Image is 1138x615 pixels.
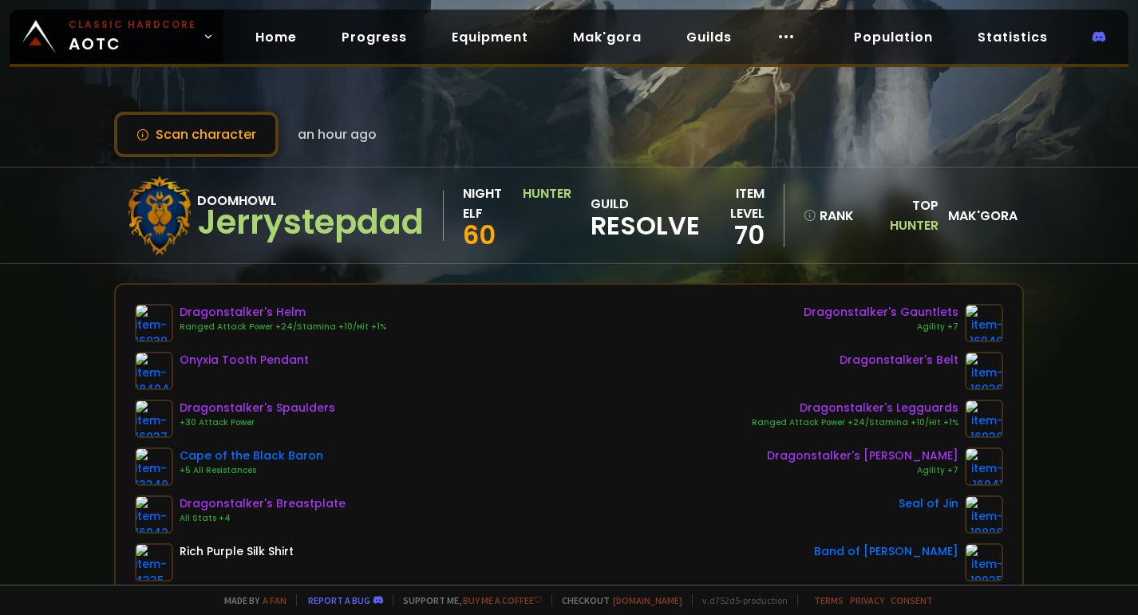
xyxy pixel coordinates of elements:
[700,183,765,223] div: item level
[899,495,958,512] div: Seal of Jin
[180,512,346,525] div: All Stats +4
[613,594,682,606] a: [DOMAIN_NAME]
[965,495,1003,534] img: item-19898
[135,352,173,390] img: item-18404
[692,594,788,606] span: v. d752d5 - production
[114,112,279,157] button: Scan character
[804,304,958,321] div: Dragonstalker's Gauntlets
[850,594,884,606] a: Privacy
[674,21,745,53] a: Guilds
[767,447,958,464] div: Dragonstalker's [PERSON_NAME]
[180,321,386,333] div: Ranged Attack Power +24/Stamina +10/Hit +1%
[439,21,541,53] a: Equipment
[263,594,286,606] a: a fan
[463,183,519,223] div: Night Elf
[863,195,939,235] div: Top
[463,594,542,606] a: Buy me a coffee
[197,211,424,235] div: Jerrystepdad
[135,543,173,581] img: item-4335
[591,194,700,238] div: guild
[180,352,309,369] div: Onyxia Tooth Pendant
[180,447,323,464] div: Cape of the Black Baron
[298,124,377,144] span: an hour ago
[965,304,1003,342] img: item-16940
[180,400,335,416] div: Dragonstalker's Spaulders
[965,447,1003,486] img: item-16941
[891,594,933,606] a: Consent
[180,416,335,429] div: +30 Attack Power
[180,304,386,321] div: Dragonstalker's Helm
[965,543,1003,581] img: item-19925
[308,594,370,606] a: Report a bug
[804,321,958,333] div: Agility +7
[135,400,173,438] img: item-16937
[135,447,173,486] img: item-13340
[197,191,424,211] div: Doomhowl
[767,464,958,477] div: Agility +7
[69,18,196,32] small: Classic Hardcore
[965,352,1003,390] img: item-16936
[804,206,853,226] div: rank
[841,21,946,53] a: Population
[890,216,938,235] span: Hunter
[135,304,173,342] img: item-16939
[752,416,958,429] div: Ranged Attack Power +24/Stamina +10/Hit +1%
[180,543,294,560] div: Rich Purple Silk Shirt
[965,400,1003,438] img: item-16938
[814,594,844,606] a: Terms
[560,21,654,53] a: Mak'gora
[135,495,173,534] img: item-16942
[591,214,700,238] span: Resolve
[551,594,682,606] span: Checkout
[180,495,346,512] div: Dragonstalker's Breastplate
[10,10,223,64] a: Classic HardcoreAOTC
[700,223,765,247] div: 70
[752,400,958,416] div: Dragonstalker's Legguards
[814,543,958,560] div: Band of [PERSON_NAME]
[180,464,323,477] div: +5 All Resistances
[948,206,1016,226] div: Mak'gora
[523,183,571,223] div: Hunter
[69,18,196,56] span: AOTC
[215,594,286,606] span: Made by
[393,594,542,606] span: Support me,
[329,21,420,53] a: Progress
[965,21,1061,53] a: Statistics
[243,21,310,53] a: Home
[463,217,496,253] span: 60
[840,352,958,369] div: Dragonstalker's Belt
